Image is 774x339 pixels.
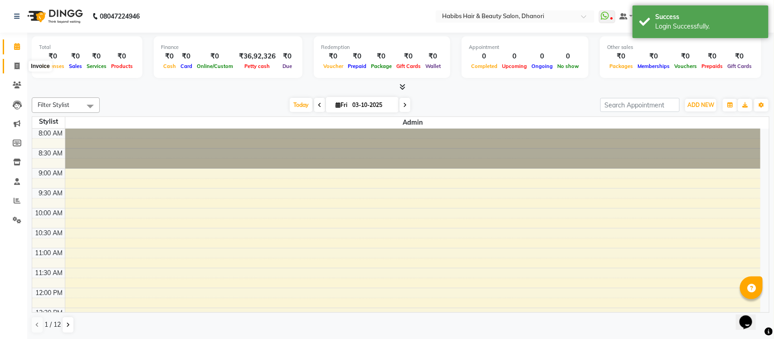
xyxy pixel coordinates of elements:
span: Petty cash [243,63,273,69]
span: Gift Cards [725,63,754,69]
img: logo [23,4,85,29]
span: Voucher [321,63,346,69]
div: ₹0 [178,51,195,62]
div: ₹36,92,326 [235,51,279,62]
span: Memberships [635,63,672,69]
div: Other sales [607,44,754,51]
b: 08047224946 [100,4,140,29]
div: ₹0 [109,51,135,62]
div: ₹0 [84,51,109,62]
span: Prepaid [346,63,369,69]
div: ₹0 [346,51,369,62]
div: 12:00 PM [34,288,65,298]
div: ₹0 [369,51,394,62]
span: Card [178,63,195,69]
div: 8:00 AM [37,129,65,138]
div: ₹0 [321,51,346,62]
div: Redemption [321,44,443,51]
div: ₹0 [725,51,754,62]
div: ₹0 [279,51,295,62]
div: ₹0 [635,51,672,62]
span: Admin [65,117,761,128]
div: Success [655,12,762,22]
div: 0 [469,51,500,62]
div: ₹0 [394,51,423,62]
div: ₹0 [672,51,699,62]
span: Filter Stylist [38,101,69,108]
div: ₹0 [195,51,235,62]
span: Cash [161,63,178,69]
span: Today [290,98,312,112]
div: 11:00 AM [34,248,65,258]
span: Due [280,63,294,69]
iframe: chat widget [736,303,765,330]
div: ₹0 [39,51,67,62]
div: 10:00 AM [34,208,65,218]
span: Prepaids [699,63,725,69]
span: Ongoing [529,63,555,69]
input: 2025-10-03 [350,98,395,112]
div: Stylist [32,117,65,126]
div: 0 [500,51,529,62]
div: 0 [555,51,581,62]
input: Search Appointment [600,98,680,112]
div: Invoice [29,61,52,72]
span: Wallet [423,63,443,69]
div: ₹0 [607,51,635,62]
div: ₹0 [161,51,178,62]
span: 1 / 12 [44,320,61,329]
span: Fri [333,102,350,108]
div: 0 [529,51,555,62]
span: ADD NEW [687,102,714,108]
span: Sales [67,63,84,69]
span: Package [369,63,394,69]
span: Online/Custom [195,63,235,69]
span: Services [84,63,109,69]
div: Login Successfully. [655,22,762,31]
div: ₹0 [699,51,725,62]
span: Vouchers [672,63,699,69]
div: ₹0 [423,51,443,62]
div: ₹0 [67,51,84,62]
div: 11:30 AM [34,268,65,278]
span: Upcoming [500,63,529,69]
span: Products [109,63,135,69]
button: ADD NEW [685,99,716,111]
span: No show [555,63,581,69]
div: 9:30 AM [37,189,65,198]
span: Gift Cards [394,63,423,69]
span: Packages [607,63,635,69]
div: 8:30 AM [37,149,65,158]
div: 9:00 AM [37,169,65,178]
div: Finance [161,44,295,51]
div: 10:30 AM [34,228,65,238]
div: Total [39,44,135,51]
div: 12:30 PM [34,308,65,318]
div: Appointment [469,44,581,51]
span: Completed [469,63,500,69]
